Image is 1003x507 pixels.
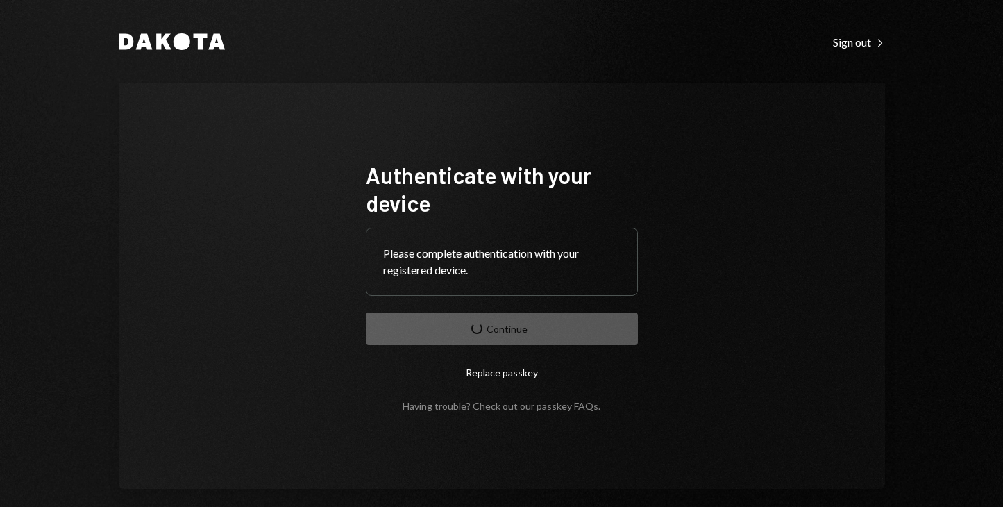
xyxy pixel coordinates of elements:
[537,400,598,413] a: passkey FAQs
[366,161,638,217] h1: Authenticate with your device
[403,400,600,412] div: Having trouble? Check out our .
[366,356,638,389] button: Replace passkey
[383,245,621,279] div: Please complete authentication with your registered device.
[833,35,885,49] div: Sign out
[833,34,885,49] a: Sign out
